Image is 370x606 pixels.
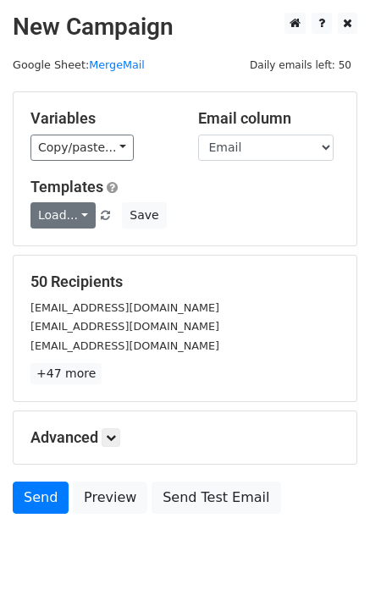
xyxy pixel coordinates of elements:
[89,58,145,71] a: MergeMail
[30,301,219,314] small: [EMAIL_ADDRESS][DOMAIN_NAME]
[13,58,145,71] small: Google Sheet:
[198,109,340,128] h5: Email column
[152,482,280,514] a: Send Test Email
[122,202,166,229] button: Save
[30,178,103,196] a: Templates
[30,202,96,229] a: Load...
[30,363,102,384] a: +47 more
[30,109,173,128] h5: Variables
[30,273,340,291] h5: 50 Recipients
[244,56,357,74] span: Daily emails left: 50
[285,525,370,606] iframe: Chat Widget
[30,339,219,352] small: [EMAIL_ADDRESS][DOMAIN_NAME]
[73,482,147,514] a: Preview
[30,428,340,447] h5: Advanced
[13,13,357,41] h2: New Campaign
[30,135,134,161] a: Copy/paste...
[13,482,69,514] a: Send
[244,58,357,71] a: Daily emails left: 50
[30,320,219,333] small: [EMAIL_ADDRESS][DOMAIN_NAME]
